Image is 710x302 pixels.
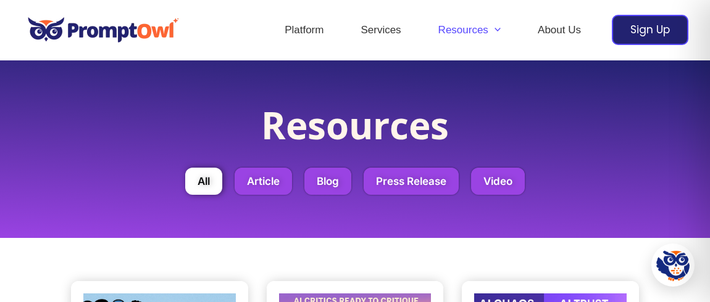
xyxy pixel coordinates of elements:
a: Sign Up [612,15,688,45]
button: Blog [304,168,351,195]
span: Menu Toggle [488,9,501,52]
a: Platform [266,9,342,52]
button: Video [471,168,525,195]
a: Services [342,9,419,52]
button: Article [235,168,292,195]
h1: Resources [43,104,667,155]
img: promptowl.ai logo [22,9,185,51]
button: Press Release [364,168,459,195]
button: All [185,168,222,195]
nav: Site Navigation: Header [266,9,599,52]
a: ResourcesMenu Toggle [420,9,519,52]
img: Hootie - PromptOwl AI Assistant [656,248,690,282]
a: About Us [519,9,599,52]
